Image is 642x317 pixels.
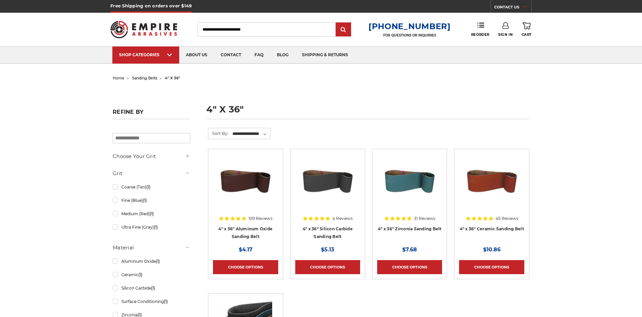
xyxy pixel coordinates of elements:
a: Ultra Fine (Gray) [113,221,190,233]
a: 4" x 36" Ceramic Sanding Belt [460,226,524,231]
a: Ceramic [113,269,190,281]
a: Choose Options [295,260,360,274]
img: 4" x 36" Aluminum Oxide Sanding Belt [219,154,272,207]
input: Submit [337,23,350,36]
a: Choose Options [377,260,442,274]
h5: Choose Your Grit [113,152,190,160]
span: $10.86 [483,246,501,253]
a: 4" x 36" Silicon Carbide Sanding Belt [303,226,353,239]
h5: Grit [113,169,190,177]
span: (1) [164,299,168,304]
a: [PHONE_NUMBER] [368,21,451,31]
p: FOR QUESTIONS OR INQUIRIES [368,33,451,37]
span: 109 Reviews [248,217,273,221]
img: Empire Abrasives [110,16,177,43]
a: Choose Options [459,260,524,274]
img: 4" x 36" Silicon Carbide File Belt [301,154,354,207]
a: Aluminum Oxide [113,255,190,267]
a: Cart [522,22,532,37]
span: 31 Reviews [414,217,435,221]
a: Surface Conditioning [113,296,190,307]
span: $4.17 [239,246,252,253]
h5: Material [113,244,190,252]
img: 4" x 36" Zirconia Sanding Belt [383,154,436,207]
span: (1) [151,286,155,291]
a: 4" x 36" Zirconia Sanding Belt [378,226,442,231]
span: 4 Reviews [332,217,353,221]
a: home [113,76,124,80]
span: (1) [143,198,147,203]
span: Sign In [498,32,513,37]
a: Silicon Carbide [113,282,190,294]
a: Choose Options [213,260,278,274]
span: (1) [150,211,154,216]
a: Medium (Red) [113,208,190,220]
a: 4" x 36" Ceramic Sanding Belt [459,154,524,219]
span: Cart [522,32,532,37]
h5: Refine by [113,109,190,119]
a: Fine (Blue) [113,194,190,206]
h1: 4" x 36" [206,105,529,119]
span: Reorder [471,32,490,37]
a: Coarse (Tan) [113,181,190,193]
a: CONTACT US [494,3,531,13]
label: Sort By: [208,128,228,138]
a: contact [214,47,248,64]
a: Reorder [471,22,490,36]
a: 4" x 36" Aluminum Oxide Sanding Belt [213,154,278,219]
a: 4" x 36" Silicon Carbide File Belt [295,154,360,219]
span: (1) [138,272,142,277]
a: shipping & returns [295,47,355,64]
a: 4" x 36" Aluminum Oxide Sanding Belt [218,226,273,239]
a: faq [248,47,270,64]
a: sanding belts [132,76,157,80]
span: (1) [154,225,158,230]
span: 4" x 36" [165,76,180,80]
a: 4" x 36" Zirconia Sanding Belt [377,154,442,219]
img: 4" x 36" Ceramic Sanding Belt [465,154,519,207]
span: 45 Reviews [496,217,518,221]
div: SHOP CATEGORIES [119,52,173,57]
a: about us [179,47,214,64]
span: $7.68 [402,246,417,253]
span: (1) [156,259,160,264]
select: Sort By: [231,129,270,139]
a: blog [270,47,295,64]
span: (1) [146,184,150,189]
span: $5.13 [321,246,334,253]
